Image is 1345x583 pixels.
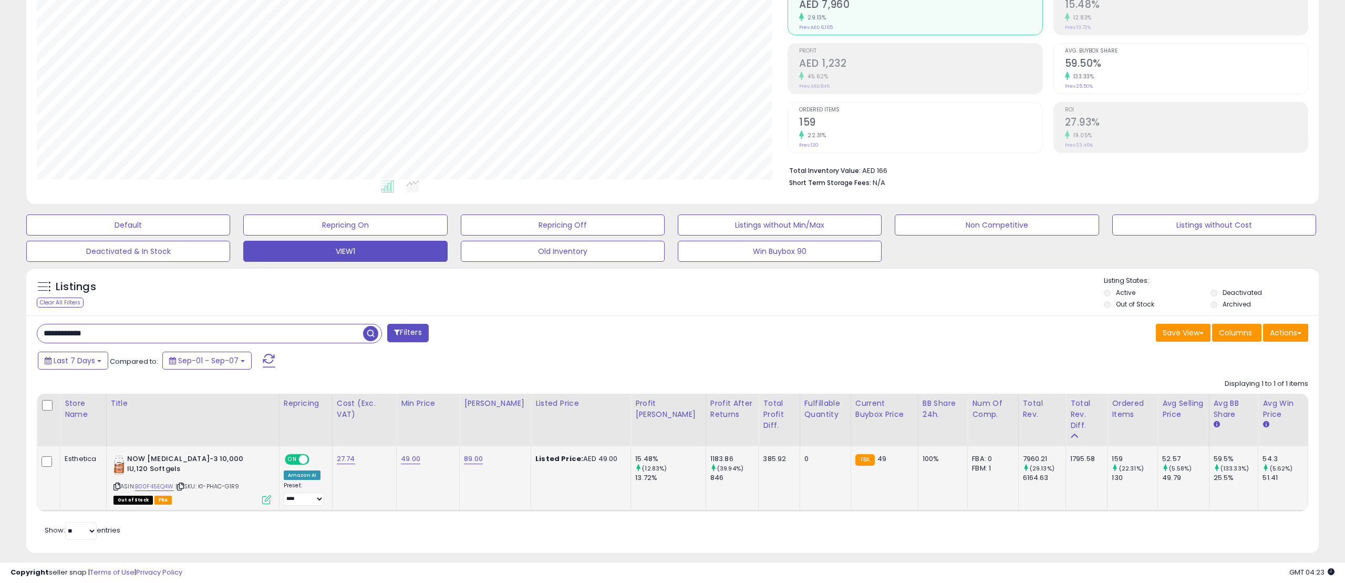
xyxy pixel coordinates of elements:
[113,454,271,503] div: ASIN:
[1112,214,1316,236] button: Listings without Cost
[799,83,830,89] small: Prev: AED 846
[286,455,299,464] span: ON
[1070,398,1103,431] div: Total Rev. Diff.
[1270,464,1293,473] small: (5.62%)
[1023,398,1061,420] div: Total Rev.
[56,280,96,294] h5: Listings
[789,178,871,187] b: Short Term Storage Fees:
[1030,464,1054,473] small: (29.13%)
[1065,48,1308,54] span: Avg. Buybox Share
[877,454,886,464] span: 49
[1212,324,1261,342] button: Columns
[337,398,392,420] div: Cost (Exc. VAT)
[401,398,455,409] div: Min Price
[243,214,447,236] button: Repricing On
[387,324,428,342] button: Filters
[635,398,701,420] div: Profit [PERSON_NAME]
[464,454,483,464] a: 89.00
[1065,142,1093,148] small: Prev: 23.46%
[175,482,239,490] span: | SKU: K1-PHAC-G1R9
[972,464,1010,473] div: FBM: 1
[799,24,833,30] small: Prev: AED 6,165
[1214,420,1220,429] small: Avg BB Share.
[1219,328,1252,338] span: Columns
[1263,324,1308,342] button: Actions
[1065,24,1091,30] small: Prev: 13.72%
[1220,464,1249,473] small: (133.33%)
[635,454,706,464] div: 15.48%
[1065,107,1308,113] span: ROI
[113,454,125,475] img: 41AogAnPDOL._SL40_.jpg
[855,454,875,466] small: FBA
[1214,473,1258,483] div: 25.5%
[243,241,447,262] button: VIEW1
[1223,288,1262,297] label: Deactivated
[799,107,1042,113] span: Ordered Items
[110,356,158,366] span: Compared to:
[799,116,1042,130] h2: 159
[535,454,623,464] div: AED 49.00
[855,398,914,420] div: Current Buybox Price
[895,214,1099,236] button: Non Competitive
[535,454,583,464] b: Listed Price:
[804,73,828,80] small: 45.62%
[154,496,172,505] span: FBA
[1070,454,1099,464] div: 1795.58
[401,454,420,464] a: 49.00
[804,131,826,139] small: 22.31%
[972,398,1013,420] div: Num of Comp.
[162,352,252,370] button: Sep-01 - Sep-07
[111,398,275,409] div: Title
[799,57,1042,71] h2: AED 1,232
[1070,131,1092,139] small: 19.05%
[1214,398,1254,420] div: Avg BB Share
[1263,420,1269,429] small: Avg Win Price.
[804,14,826,22] small: 29.13%
[178,355,239,366] span: Sep-01 - Sep-07
[799,48,1042,54] span: Profit
[923,398,963,420] div: BB Share 24h.
[90,567,134,577] a: Terms of Use
[284,471,320,480] div: Amazon AI
[1116,300,1154,309] label: Out of Stock
[65,398,102,420] div: Store Name
[710,454,759,464] div: 1183.86
[461,214,665,236] button: Repricing Off
[1119,464,1144,473] small: (22.31%)
[535,398,626,409] div: Listed Price
[464,398,526,409] div: [PERSON_NAME]
[1112,454,1157,464] div: 159
[789,163,1300,176] li: AED 166
[284,398,328,409] div: Repricing
[873,178,885,188] span: N/A
[461,241,665,262] button: Old Inventory
[1023,473,1065,483] div: 6164.63
[38,352,108,370] button: Last 7 Days
[1116,288,1135,297] label: Active
[1263,398,1303,420] div: Avg Win Price
[1162,454,1208,464] div: 52.57
[678,214,882,236] button: Listings without Min/Max
[635,473,706,483] div: 13.72%
[113,496,153,505] span: All listings that are currently out of stock and unavailable for purchase on Amazon
[127,454,255,476] b: NOW [MEDICAL_DATA]-3 10,000 IU,120 Softgels
[135,482,174,491] a: B00F45EQ4W
[1112,473,1157,483] div: 130
[710,473,759,483] div: 846
[1112,398,1153,420] div: Ordered Items
[789,166,861,175] b: Total Inventory Value:
[54,355,95,366] span: Last 7 Days
[37,298,84,308] div: Clear All Filters
[45,525,120,535] span: Show: entries
[799,142,819,148] small: Prev: 130
[717,464,743,473] small: (39.94%)
[1289,567,1334,577] span: 2025-09-15 04:23 GMT
[136,567,182,577] a: Privacy Policy
[923,454,959,464] div: 100%
[1162,398,1204,420] div: Avg Selling Price
[763,454,791,464] div: 385.92
[642,464,667,473] small: (12.83%)
[1023,454,1065,464] div: 7960.21
[65,454,98,464] div: Esthetica
[804,454,843,464] div: 0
